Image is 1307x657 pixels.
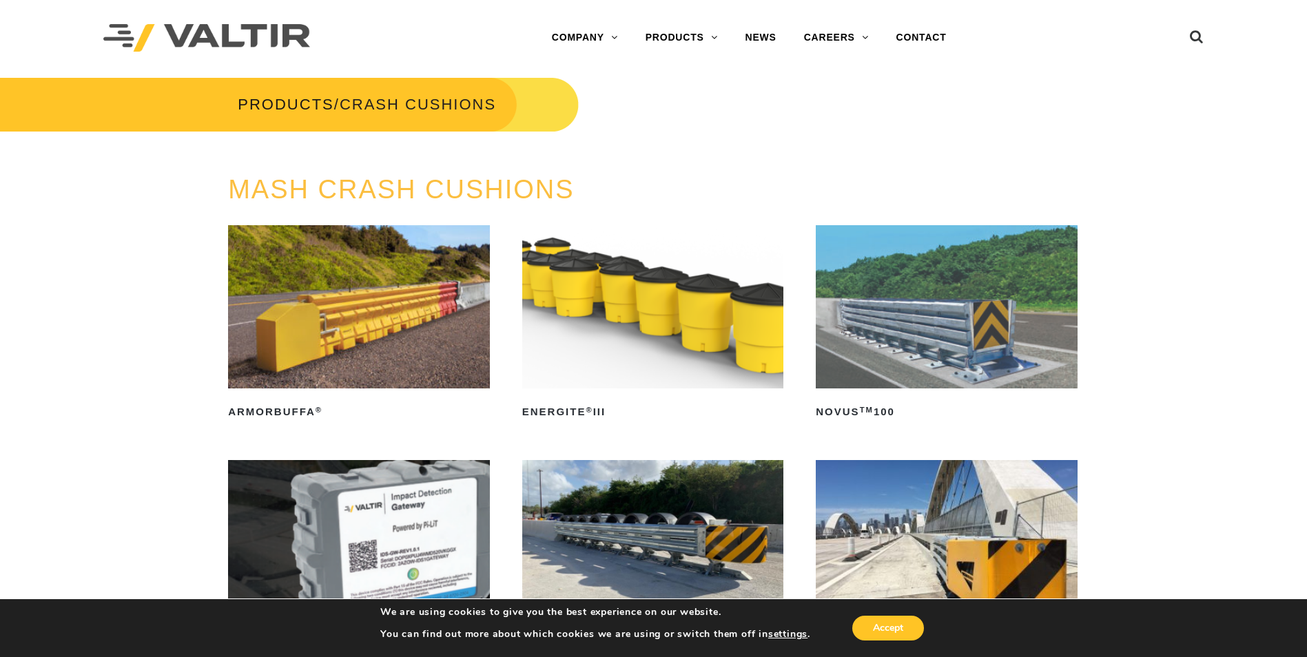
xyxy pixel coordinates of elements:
[340,96,496,113] span: CRASH CUSHIONS
[790,24,883,52] a: CAREERS
[852,616,924,640] button: Accept
[768,628,807,640] button: settings
[228,401,490,423] h2: ArmorBuffa
[522,225,784,423] a: ENERGITE®III
[816,401,1078,423] h2: NOVUS 100
[860,406,874,414] sup: TM
[522,401,784,423] h2: ENERGITE III
[238,96,333,113] a: PRODUCTS
[316,406,322,414] sup: ®
[586,406,593,414] sup: ®
[732,24,790,52] a: NEWS
[538,24,632,52] a: COMPANY
[228,175,575,204] a: MASH CRASH CUSHIONS
[632,24,732,52] a: PRODUCTS
[816,225,1078,423] a: NOVUSTM100
[228,225,490,423] a: ArmorBuffa®
[380,606,810,618] p: We are using cookies to give you the best experience on our website.
[103,24,310,52] img: Valtir
[883,24,960,52] a: CONTACT
[380,628,810,640] p: You can find out more about which cookies we are using or switch them off in .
